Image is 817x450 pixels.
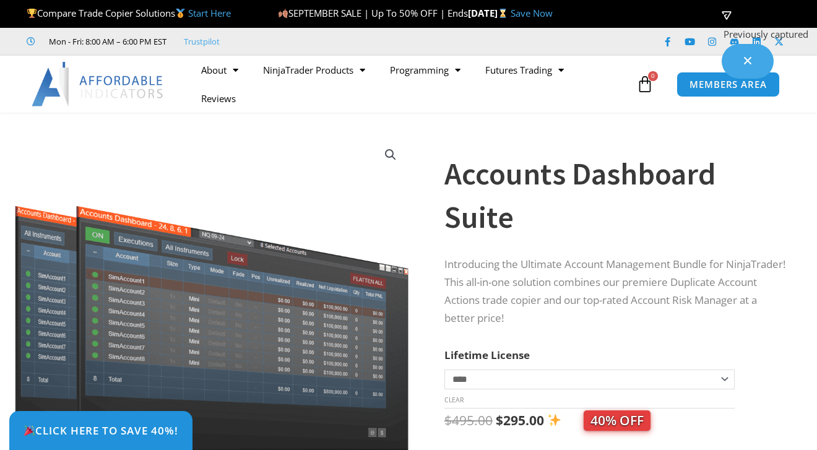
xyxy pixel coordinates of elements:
[468,7,511,19] strong: [DATE]
[378,56,473,84] a: Programming
[648,71,658,81] span: 0
[511,7,553,19] a: Save Now
[379,144,402,166] a: View full-screen image gallery
[176,9,185,18] img: 🥇
[689,80,767,89] span: MEMBERS AREA
[32,62,165,106] img: LogoAI | Affordable Indicators – NinjaTrader
[251,56,378,84] a: NinjaTrader Products
[184,34,220,49] a: Trustpilot
[444,152,786,239] h1: Accounts Dashboard Suite
[618,66,672,102] a: 0
[24,425,178,436] span: Click Here to save 40%!
[279,9,288,18] img: 🍂
[189,56,251,84] a: About
[189,84,248,113] a: Reviews
[278,7,468,19] span: SEPTEMBER SALE | Up To 50% OFF | Ends
[444,256,786,327] p: Introducing the Ultimate Account Management Bundle for NinjaTrader! This all-in-one solution comb...
[498,9,508,18] img: ⌛
[584,410,651,431] span: 40% OFF
[188,7,231,19] a: Start Here
[677,72,780,97] a: MEMBERS AREA
[444,348,530,362] label: Lifetime License
[9,411,192,450] a: 🎉Click Here to save 40%!
[444,396,464,404] a: Clear options
[473,56,576,84] a: Futures Trading
[27,9,37,18] img: 🏆
[46,34,166,49] span: Mon - Fri: 8:00 AM – 6:00 PM EST
[189,56,633,113] nav: Menu
[24,425,35,436] img: 🎉
[27,7,231,19] span: Compare Trade Copier Solutions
